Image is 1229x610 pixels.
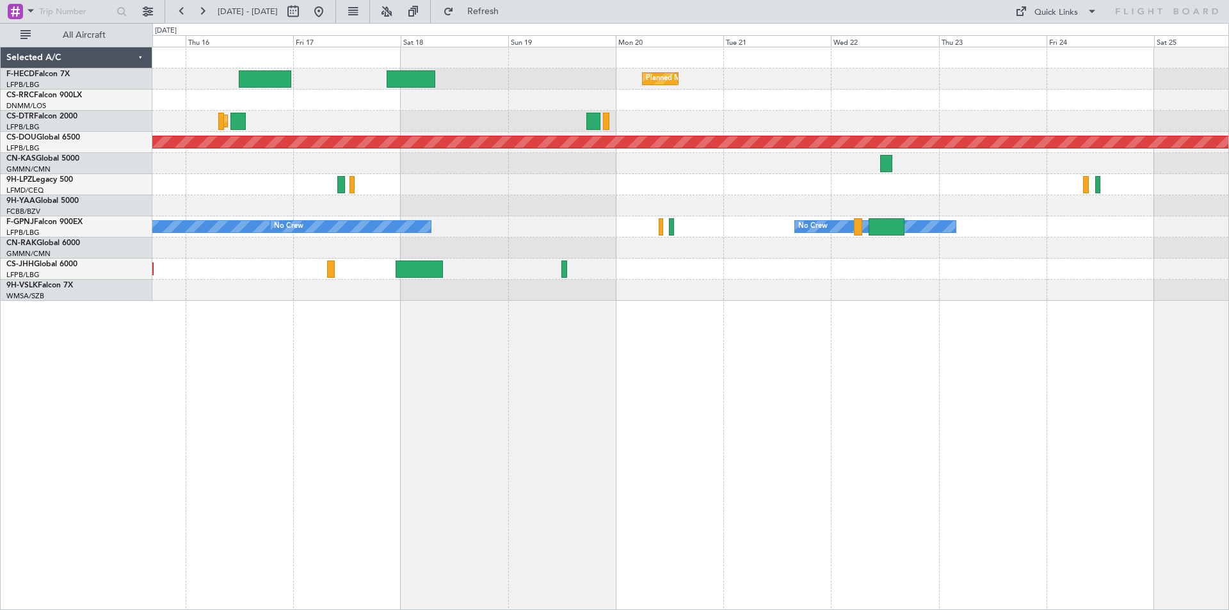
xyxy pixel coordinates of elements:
[437,1,514,22] button: Refresh
[6,122,40,132] a: LFPB/LBG
[155,26,177,36] div: [DATE]
[6,143,40,153] a: LFPB/LBG
[6,270,40,280] a: LFPB/LBG
[508,35,616,47] div: Sun 19
[616,35,723,47] div: Mon 20
[6,249,51,259] a: GMMN/CMN
[6,218,83,226] a: F-GPNJFalcon 900EX
[831,35,938,47] div: Wed 22
[6,197,79,205] a: 9H-YAAGlobal 5000
[6,70,35,78] span: F-HECD
[6,291,44,301] a: WMSA/SZB
[186,35,293,47] div: Thu 16
[6,207,40,216] a: FCBB/BZV
[218,6,278,17] span: [DATE] - [DATE]
[6,176,32,184] span: 9H-LPZ
[6,134,36,141] span: CS-DOU
[6,134,80,141] a: CS-DOUGlobal 6500
[6,228,40,237] a: LFPB/LBG
[6,101,46,111] a: DNMM/LOS
[6,239,36,247] span: CN-RAK
[6,113,77,120] a: CS-DTRFalcon 2000
[6,239,80,247] a: CN-RAKGlobal 6000
[6,92,34,99] span: CS-RRC
[1034,6,1078,19] div: Quick Links
[6,165,51,174] a: GMMN/CMN
[6,261,34,268] span: CS-JHH
[6,186,44,195] a: LFMD/CEQ
[456,7,510,16] span: Refresh
[227,111,292,131] div: Planned Maint Sofia
[798,217,828,236] div: No Crew
[6,92,82,99] a: CS-RRCFalcon 900LX
[401,35,508,47] div: Sat 18
[6,261,77,268] a: CS-JHHGlobal 6000
[6,113,34,120] span: CS-DTR
[33,31,135,40] span: All Aircraft
[39,2,113,21] input: Trip Number
[646,69,847,88] div: Planned Maint [GEOGRAPHIC_DATA] ([GEOGRAPHIC_DATA])
[1009,1,1104,22] button: Quick Links
[6,70,70,78] a: F-HECDFalcon 7X
[6,155,36,163] span: CN-KAS
[14,25,139,45] button: All Aircraft
[293,35,401,47] div: Fri 17
[6,155,79,163] a: CN-KASGlobal 5000
[723,35,831,47] div: Tue 21
[1047,35,1154,47] div: Fri 24
[939,35,1047,47] div: Thu 23
[6,282,73,289] a: 9H-VSLKFalcon 7X
[6,282,38,289] span: 9H-VSLK
[6,197,35,205] span: 9H-YAA
[6,176,73,184] a: 9H-LPZLegacy 500
[274,217,303,236] div: No Crew
[6,218,34,226] span: F-GPNJ
[6,80,40,90] a: LFPB/LBG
